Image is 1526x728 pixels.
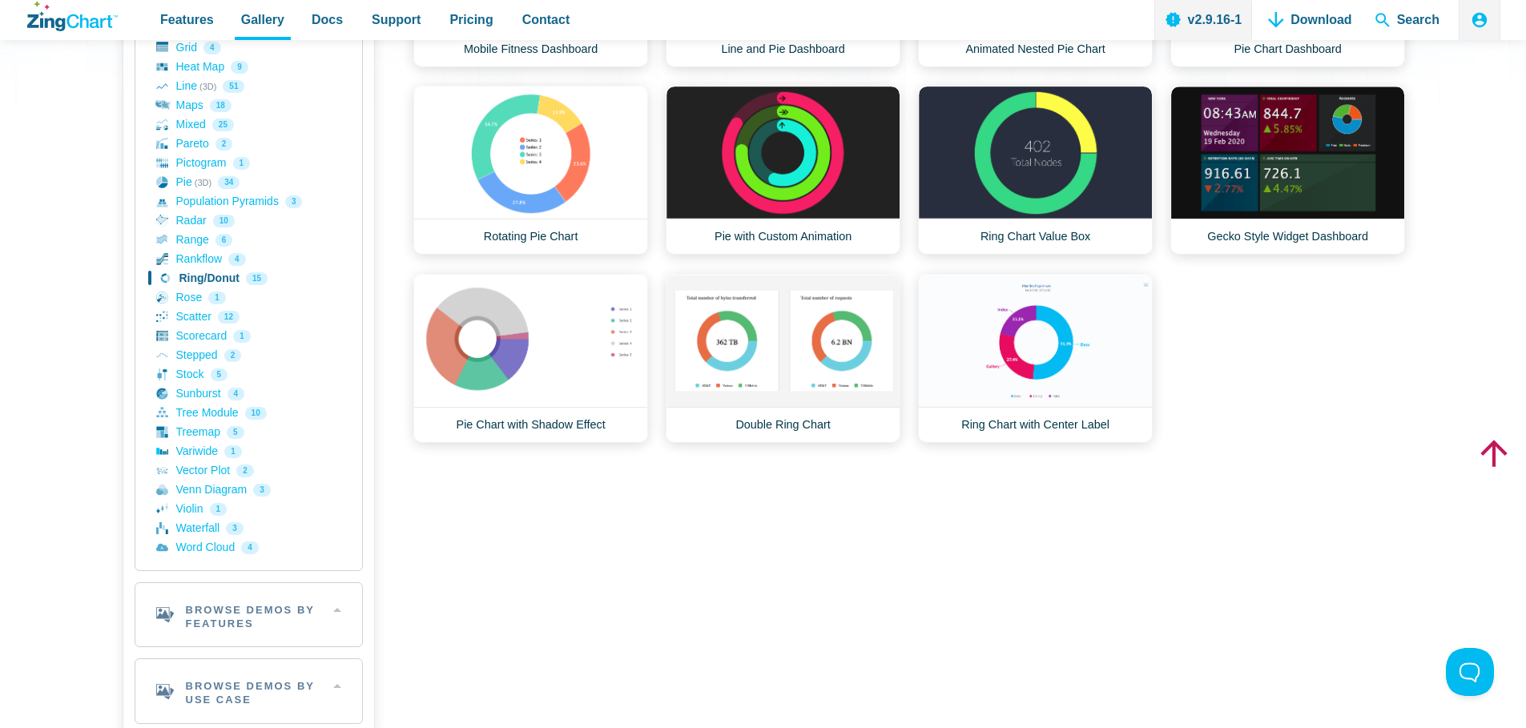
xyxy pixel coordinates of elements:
[135,659,362,723] h2: Browse Demos By Use Case
[666,86,900,255] a: Pie with Custom Animation
[1446,648,1494,696] iframe: Toggle Customer Support
[372,9,421,30] span: Support
[522,9,570,30] span: Contact
[918,274,1153,443] a: Ring Chart with Center Label
[413,86,648,255] a: Rotating Pie Chart
[413,274,648,443] a: Pie Chart with Shadow Effect
[1170,86,1405,255] a: Gecko Style Widget Dashboard
[27,2,118,31] a: ZingChart Logo. Click to return to the homepage
[312,9,343,30] span: Docs
[135,583,362,647] h2: Browse Demos By Features
[160,9,214,30] span: Features
[918,86,1153,255] a: Ring Chart Value Box
[241,9,284,30] span: Gallery
[666,274,900,443] a: Double Ring Chart
[449,9,493,30] span: Pricing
